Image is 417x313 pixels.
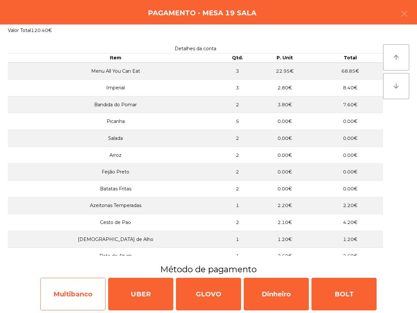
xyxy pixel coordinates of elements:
td: Cesto de Pao [8,214,223,231]
td: 1.20€ [252,231,317,248]
td: 2.80€ [252,80,317,97]
button: arrow_downward [383,73,409,99]
td: 3 [223,63,252,80]
th: Item [8,53,223,63]
td: [DEMOGRAPHIC_DATA] de Alho [8,231,223,248]
span: Detalhes da conta [175,46,216,52]
td: 0.00€ [318,130,383,147]
div: GLOVO [176,278,241,310]
td: 3.80€ [252,96,317,113]
td: Picanha [8,113,223,130]
td: Arroz [8,147,223,164]
h3: Método de pagamento [5,263,412,275]
td: Azeitonas Temperadas [8,197,223,214]
td: 0.00€ [318,147,383,164]
th: Total [318,53,383,63]
td: 2.20€ [252,197,317,214]
td: 8.40€ [318,80,383,97]
td: Imperial [8,80,223,97]
th: Qtd. [223,53,252,63]
td: 2 [223,130,252,147]
td: Menu All You Can Eat [8,63,223,80]
td: 4.20€ [318,214,383,231]
td: 0.00€ [252,180,317,197]
td: Bandida do Pomar [8,96,223,113]
span: Valor Total [8,27,31,33]
td: 0.00€ [318,113,383,130]
td: Salada [8,130,223,147]
td: 0.00€ [252,164,317,181]
td: 5 [223,113,252,130]
td: 0.00€ [318,164,383,181]
td: 2 [223,180,252,197]
td: 22.95€ [252,63,317,80]
h4: Pagamento - Mesa 19 Sala [148,8,256,18]
td: 2.60€ [252,248,317,265]
div: BOLT [311,278,377,310]
td: 1.20€ [318,231,383,248]
td: Batatas Fritas [8,180,223,197]
td: 0.00€ [252,113,317,130]
td: 0.00€ [252,130,317,147]
button: arrow_upward [383,44,409,70]
div: Multibanco [40,278,106,310]
td: 1 [223,248,252,265]
td: 3 [223,80,252,97]
td: 0.00€ [318,180,383,197]
td: 2 [223,164,252,181]
td: 0.00€ [252,147,317,164]
div: Dinheiro [244,278,309,310]
th: P. Unit [252,53,317,63]
td: 2 [223,96,252,113]
td: 2 [223,214,252,231]
td: 2.60€ [318,248,383,265]
td: 2.10€ [252,214,317,231]
td: 68.85€ [318,63,383,80]
td: 1 [223,197,252,214]
span: 120.40€ [31,27,52,33]
i: arrow_upward [392,53,400,61]
td: Pate de Atum [8,248,223,265]
td: 7.60€ [318,96,383,113]
td: 2 [223,147,252,164]
td: 2.20€ [318,197,383,214]
div: UBER [108,278,173,310]
td: Feijão Preto [8,164,223,181]
td: 1 [223,231,252,248]
i: arrow_downward [392,82,400,90]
